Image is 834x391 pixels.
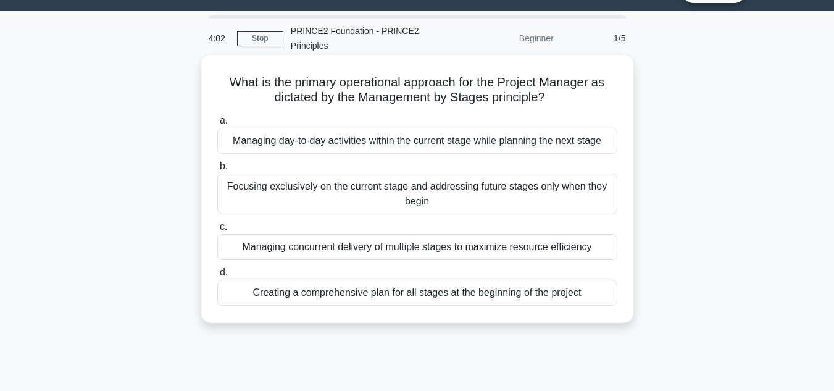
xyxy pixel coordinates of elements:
div: 1/5 [561,26,633,51]
div: Managing concurrent delivery of multiple stages to maximize resource efficiency [217,234,617,260]
span: d. [220,267,228,277]
div: Beginner [453,26,561,51]
span: c. [220,221,227,232]
div: Creating a comprehensive plan for all stages at the beginning of the project [217,280,617,306]
h5: What is the primary operational approach for the Project Manager as dictated by the Management by... [216,75,619,106]
div: Managing day-to-day activities within the current stage while planning the next stage [217,128,617,154]
span: b. [220,161,228,171]
a: Stop [237,31,283,46]
div: Focusing exclusively on the current stage and addressing future stages only when they begin [217,174,617,214]
div: 4:02 [201,26,237,51]
span: a. [220,115,228,125]
div: PRINCE2 Foundation - PRINCE2 Principles [283,19,453,58]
